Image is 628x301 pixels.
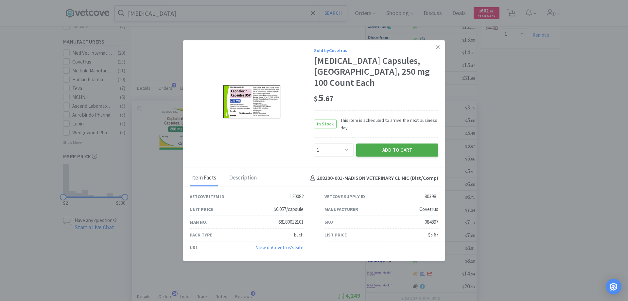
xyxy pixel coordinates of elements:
a: View onCovetrus's Site [256,244,304,251]
div: $5.67 [428,231,438,239]
div: Unit Price [190,206,213,213]
h4: 208200-001 - MADISON VETERINARY CLINIC (Dist/Comp) [308,174,438,182]
div: Vetcove Item ID [190,193,224,200]
div: Covetrus [419,205,438,213]
span: 5 [314,91,333,104]
img: b552a1077e9b4878904dfa8e6104ed22_803981.png [211,80,293,124]
div: Sold by Covetrus [314,47,438,54]
span: . 67 [323,94,333,103]
div: Description [228,170,258,186]
div: Each [294,231,304,239]
div: URL [190,244,198,251]
div: Man No. [190,218,207,226]
div: 803981 [425,193,438,200]
div: Pack Type [190,231,212,238]
span: $ [314,94,318,103]
div: Open Intercom Messenger [606,279,621,294]
div: List Price [324,231,347,238]
div: Manufacturer [324,206,358,213]
div: [MEDICAL_DATA] Capsules, [GEOGRAPHIC_DATA], 250 mg 100 Count Each [314,55,438,88]
div: 68180012101 [278,218,304,226]
span: This item is scheduled to arrive the next business day [337,117,438,131]
div: Vetcove Supply ID [324,193,365,200]
div: SKU [324,218,333,226]
div: 120082 [290,193,304,200]
button: Add to Cart [356,143,438,157]
div: 084897 [425,218,438,226]
div: $0.057/capsule [274,205,304,213]
span: In Stock [314,120,336,128]
div: Item Facts [190,170,218,186]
